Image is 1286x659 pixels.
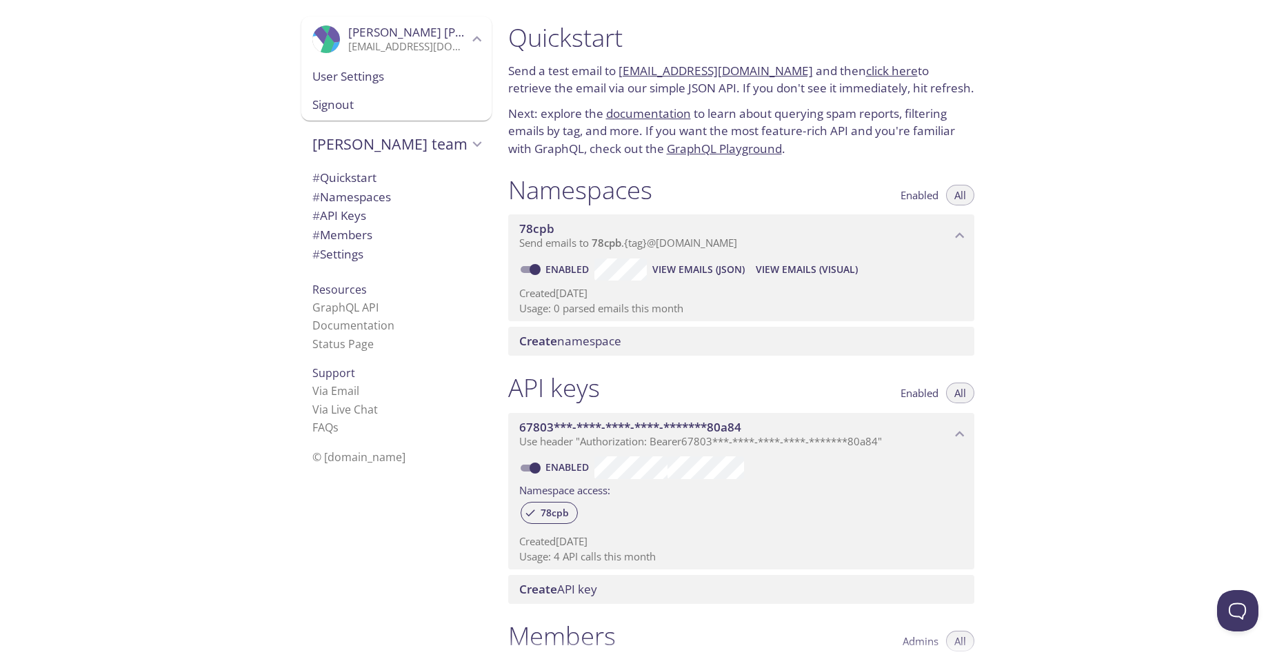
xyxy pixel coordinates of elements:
div: Carlos Daniel's team [301,126,492,162]
p: [EMAIL_ADDRESS][DOMAIN_NAME] [348,40,468,54]
span: Members [312,227,372,243]
div: Create API Key [508,575,974,604]
span: # [312,246,320,262]
div: Carlos Daniel Ayala Ramos [301,17,492,62]
span: Create [519,581,557,597]
span: Resources [312,282,367,297]
p: Next: explore the to learn about querying spam reports, filtering emails by tag, and more. If you... [508,105,974,158]
a: GraphQL Playground [667,141,782,156]
h1: Quickstart [508,22,974,53]
h1: Members [508,620,616,651]
label: Namespace access: [519,479,610,499]
iframe: Help Scout Beacon - Open [1217,590,1258,631]
div: Namespaces [301,187,492,207]
a: Documentation [312,318,394,333]
button: All [946,383,974,403]
h1: Namespaces [508,174,652,205]
span: 78cpb [519,221,554,236]
span: API key [519,581,597,597]
span: Settings [312,246,363,262]
h1: API keys [508,372,600,403]
p: Usage: 0 parsed emails this month [519,301,963,316]
a: documentation [606,105,691,121]
span: 78cpb [592,236,621,250]
button: Admins [894,631,947,651]
div: Members [301,225,492,245]
a: Status Page [312,336,374,352]
span: Quickstart [312,170,376,185]
p: Created [DATE] [519,534,963,549]
span: Signout [312,96,481,114]
span: # [312,189,320,205]
div: API Keys [301,206,492,225]
div: User Settings [301,62,492,91]
div: Create namespace [508,327,974,356]
button: View Emails (JSON) [647,258,750,281]
button: Enabled [892,383,947,403]
a: click here [866,63,918,79]
span: Support [312,365,355,381]
span: API Keys [312,207,366,223]
div: 78cpb namespace [508,214,974,257]
span: Create [519,333,557,349]
span: User Settings [312,68,481,85]
button: View Emails (Visual) [750,258,863,281]
span: # [312,227,320,243]
a: GraphQL API [312,300,379,315]
button: All [946,185,974,205]
a: Enabled [543,263,594,276]
div: Quickstart [301,168,492,187]
span: [PERSON_NAME] [PERSON_NAME] [348,24,537,40]
div: Signout [301,90,492,121]
span: # [312,170,320,185]
button: Enabled [892,185,947,205]
span: View Emails (JSON) [652,261,745,278]
span: Namespaces [312,189,391,205]
span: namespace [519,333,621,349]
a: Via Live Chat [312,402,378,417]
span: Send emails to . {tag} @[DOMAIN_NAME] [519,236,737,250]
a: Via Email [312,383,359,398]
span: # [312,207,320,223]
span: 78cpb [532,507,577,519]
span: © [DOMAIN_NAME] [312,449,405,465]
a: FAQ [312,420,339,435]
span: s [333,420,339,435]
button: All [946,631,974,651]
p: Send a test email to and then to retrieve the email via our simple JSON API. If you don't see it ... [508,62,974,97]
a: [EMAIL_ADDRESS][DOMAIN_NAME] [619,63,813,79]
p: Usage: 4 API calls this month [519,549,963,564]
div: 78cpb [521,502,578,524]
a: Enabled [543,460,594,474]
span: [PERSON_NAME] team [312,134,468,154]
div: Team Settings [301,245,492,264]
span: View Emails (Visual) [756,261,858,278]
p: Created [DATE] [519,286,963,301]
